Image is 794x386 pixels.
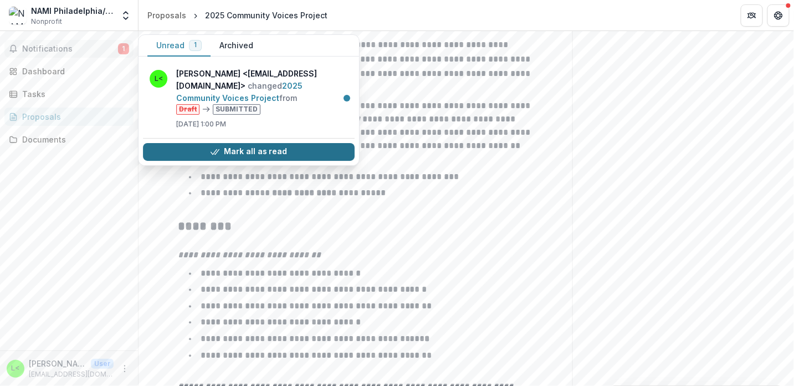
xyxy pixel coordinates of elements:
button: Archived [211,35,262,57]
div: NAMI Philadelphia/Urban Affairs Coalition [31,5,114,17]
span: Nonprofit [31,17,62,27]
span: 1 [194,41,197,49]
button: Get Help [767,4,790,27]
button: Unread [147,35,211,57]
p: changed from [176,68,348,115]
nav: breadcrumb [143,7,332,23]
a: Proposals [4,108,134,126]
a: Proposals [143,7,191,23]
a: Documents [4,130,134,149]
div: Lexie Taylor <ltaylor@namiphilly.org> [12,365,20,372]
button: Notifications1 [4,40,134,58]
button: Open entity switcher [118,4,134,27]
a: 2025 Community Voices Project [176,81,303,103]
img: NAMI Philadelphia/Urban Affairs Coalition [9,7,27,24]
a: Tasks [4,85,134,103]
button: More [118,362,131,375]
div: Proposals [147,9,186,21]
p: [PERSON_NAME] <[EMAIL_ADDRESS][DOMAIN_NAME]> [29,358,86,369]
button: Mark all as read [143,143,355,161]
div: 2025 Community Voices Project [205,9,327,21]
p: User [91,359,114,369]
span: Notifications [22,44,118,54]
button: Partners [741,4,763,27]
div: Tasks [22,88,125,100]
div: Documents [22,134,125,145]
p: [EMAIL_ADDRESS][DOMAIN_NAME] [29,369,114,379]
div: Proposals [22,111,125,123]
a: Dashboard [4,62,134,80]
span: 1 [118,43,129,54]
div: Dashboard [22,65,125,77]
